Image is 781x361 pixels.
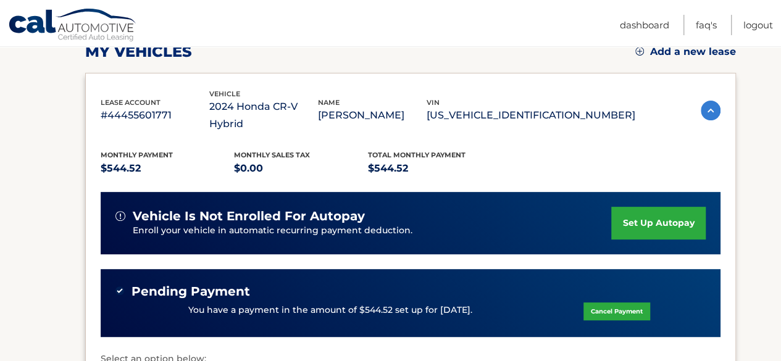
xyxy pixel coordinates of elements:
[8,8,138,44] a: Cal Automotive
[188,304,472,317] p: You have a payment in the amount of $544.52 set up for [DATE].
[234,151,310,159] span: Monthly sales Tax
[635,47,644,56] img: add.svg
[132,284,250,299] span: Pending Payment
[368,160,502,177] p: $544.52
[133,209,365,224] span: vehicle is not enrolled for autopay
[234,160,368,177] p: $0.00
[209,89,240,98] span: vehicle
[620,15,669,35] a: Dashboard
[696,15,717,35] a: FAQ's
[368,151,466,159] span: Total Monthly Payment
[115,286,124,295] img: check-green.svg
[133,224,612,238] p: Enroll your vehicle in automatic recurring payment deduction.
[701,101,720,120] img: accordion-active.svg
[743,15,773,35] a: Logout
[209,98,318,133] p: 2024 Honda CR-V Hybrid
[427,107,635,124] p: [US_VEHICLE_IDENTIFICATION_NUMBER]
[101,107,209,124] p: #44455601771
[318,98,340,107] span: name
[318,107,427,124] p: [PERSON_NAME]
[611,207,705,239] a: set up autopay
[101,151,173,159] span: Monthly Payment
[115,211,125,221] img: alert-white.svg
[427,98,440,107] span: vin
[101,98,161,107] span: lease account
[635,46,736,58] a: Add a new lease
[583,302,650,320] a: Cancel Payment
[85,43,192,61] h2: my vehicles
[101,160,235,177] p: $544.52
